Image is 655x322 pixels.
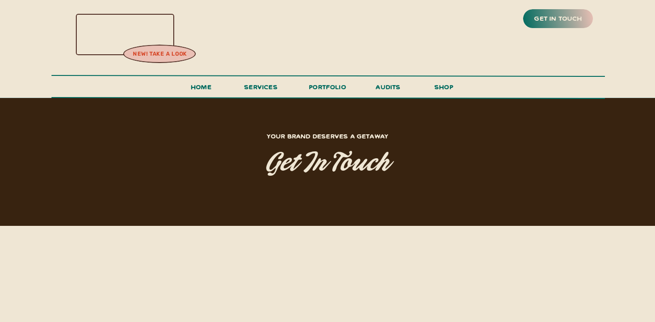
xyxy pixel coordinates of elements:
a: services [242,81,280,98]
a: get in touch [533,12,584,25]
a: portfolio [306,81,349,98]
a: audits [375,81,402,97]
a: new! take a look [123,50,198,59]
span: services [244,82,278,91]
h1: get in touch [181,149,475,178]
a: Home [187,81,216,98]
h1: Your brand deserves a getaway [222,130,433,142]
a: shop [422,81,466,97]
